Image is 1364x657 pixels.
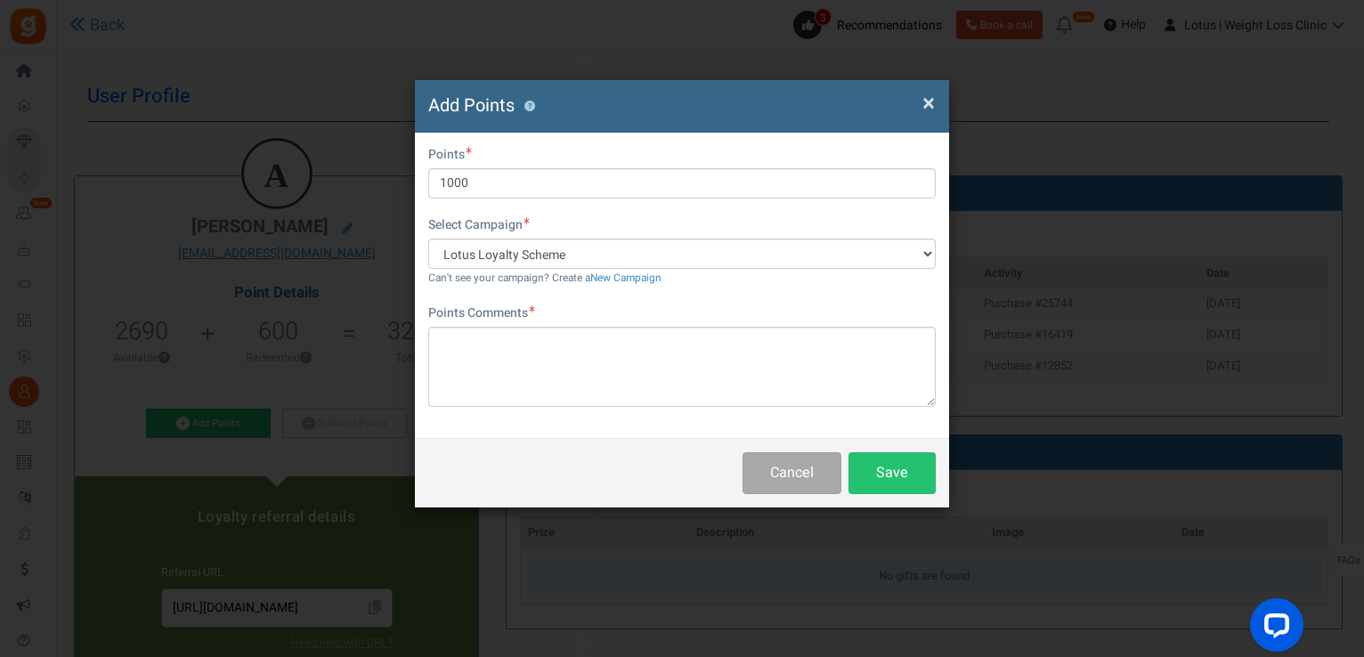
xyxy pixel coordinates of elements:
span: × [922,86,935,120]
label: Select Campaign [428,216,530,234]
button: ? [524,101,535,112]
button: Save [848,452,936,494]
button: Cancel [743,452,841,494]
small: Can't see your campaign? Create a [428,271,662,286]
span: Add Points [428,93,515,118]
label: Points [428,146,472,164]
label: Points Comments [428,304,535,322]
a: New Campaign [590,271,662,286]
